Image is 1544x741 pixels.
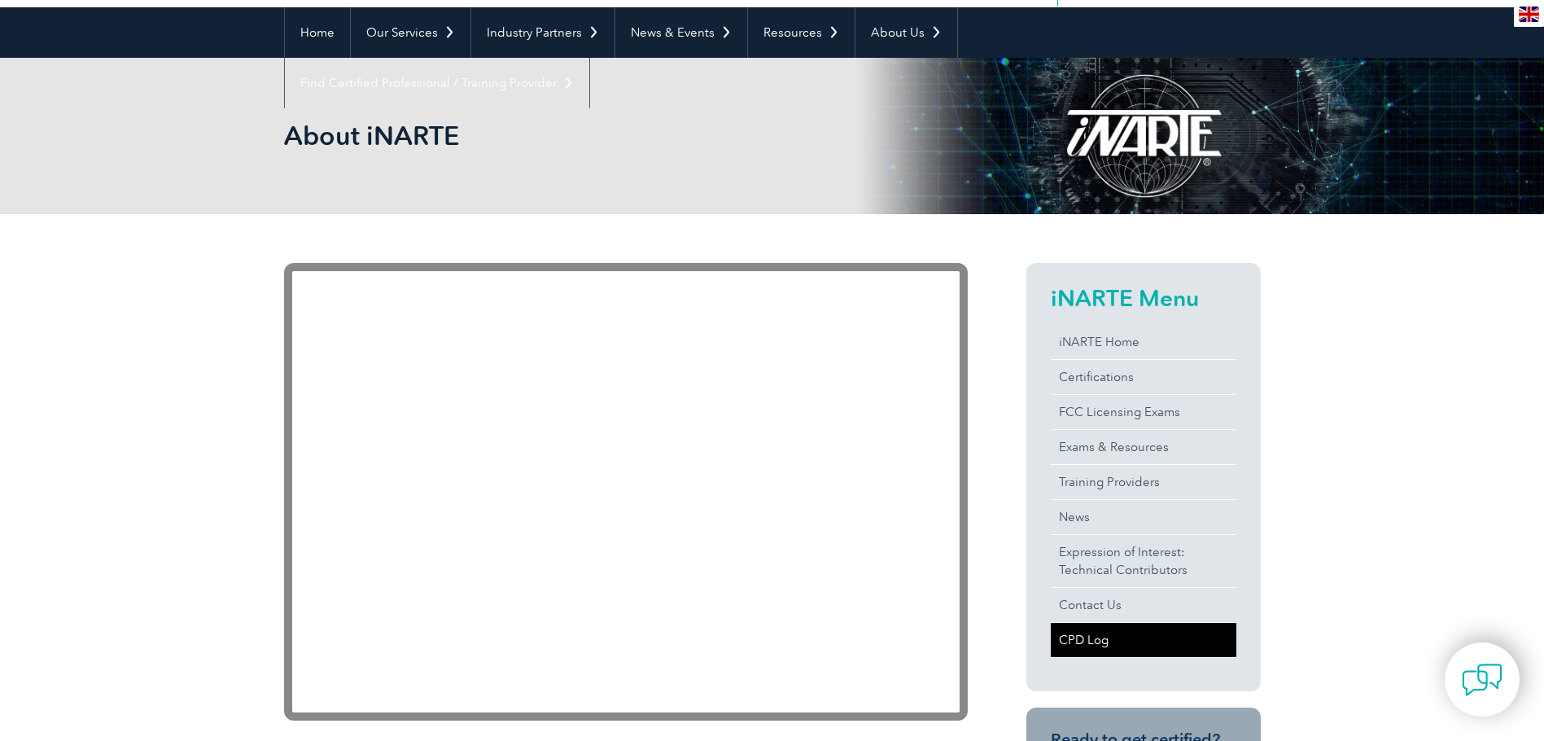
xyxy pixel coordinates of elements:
a: iNARTE Home [1051,325,1236,359]
a: Our Services [351,7,470,58]
a: CPD Log [1051,623,1236,657]
a: Industry Partners [471,7,615,58]
h2: About iNARTE [284,123,968,149]
img: contact-chat.png [1462,660,1502,700]
a: Home [285,7,350,58]
img: en [1519,7,1539,22]
a: News & Events [615,7,747,58]
a: Exams & Resources [1051,430,1236,464]
a: Resources [748,7,855,58]
a: About Us [855,7,957,58]
a: Find Certified Professional / Training Provider [285,58,589,108]
a: Contact Us [1051,588,1236,622]
iframe: YouTube video player [284,263,968,721]
a: FCC Licensing Exams [1051,395,1236,429]
h2: iNARTE Menu [1051,285,1236,311]
a: Certifications [1051,360,1236,394]
a: Expression of Interest:Technical Contributors [1051,535,1236,587]
a: News [1051,500,1236,534]
a: Training Providers [1051,465,1236,499]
